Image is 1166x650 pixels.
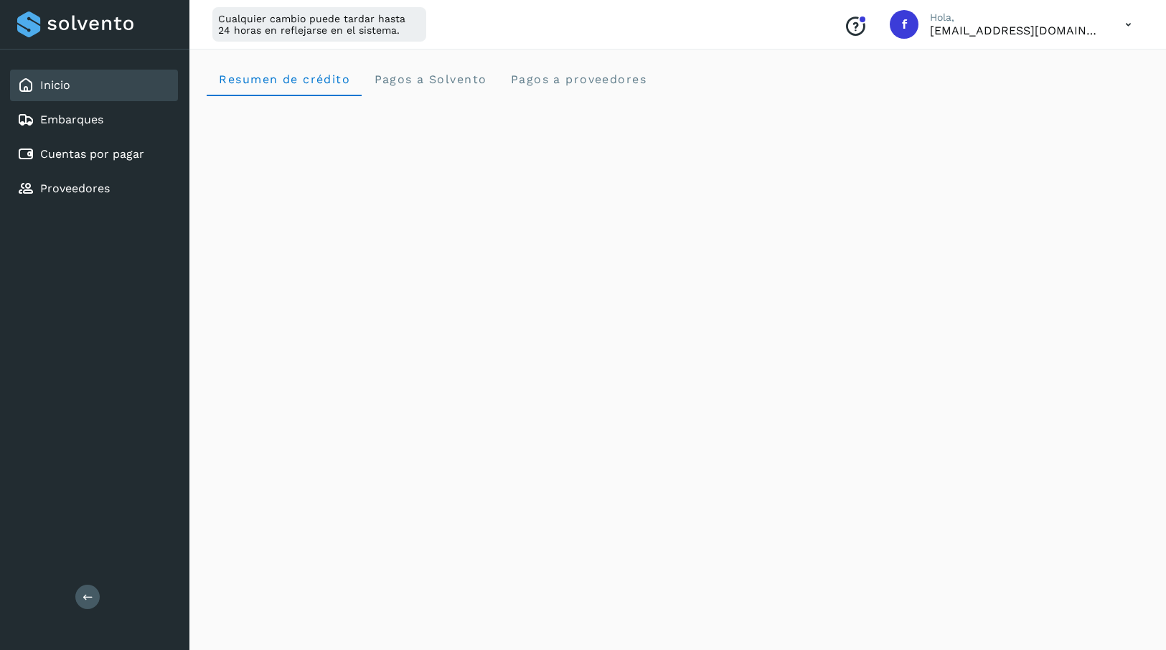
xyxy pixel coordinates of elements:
p: facturacion@sintesislogistica.mx [930,24,1102,37]
span: Pagos a Solvento [373,72,486,86]
span: Resumen de crédito [218,72,350,86]
a: Cuentas por pagar [40,147,144,161]
div: Proveedores [10,173,178,204]
span: Pagos a proveedores [509,72,647,86]
div: Inicio [10,70,178,101]
div: Cualquier cambio puede tardar hasta 24 horas en reflejarse en el sistema. [212,7,426,42]
a: Inicio [40,78,70,92]
a: Proveedores [40,182,110,195]
a: Embarques [40,113,103,126]
div: Embarques [10,104,178,136]
div: Cuentas por pagar [10,138,178,170]
p: Hola, [930,11,1102,24]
